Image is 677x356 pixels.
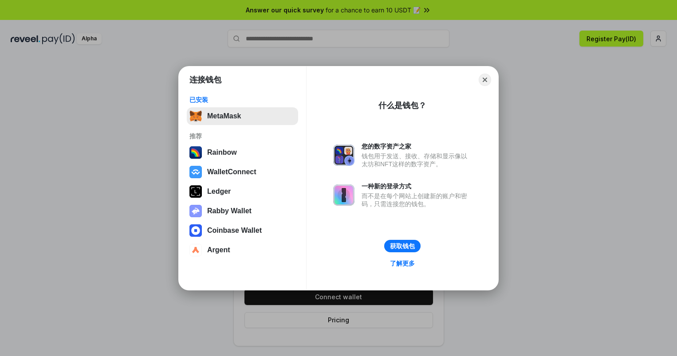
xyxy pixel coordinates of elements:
div: 已安装 [189,96,295,104]
div: Argent [207,246,230,254]
button: 获取钱包 [384,240,421,252]
div: Rainbow [207,149,237,156]
div: 什么是钱包？ [378,100,426,111]
a: 了解更多 [385,258,420,269]
img: svg+xml,%3Csvg%20xmlns%3D%22http%3A%2F%2Fwww.w3.org%2F2000%2Fsvg%22%20fill%3D%22none%22%20viewBox... [189,205,202,217]
div: 了解更多 [390,259,415,267]
img: svg+xml,%3Csvg%20width%3D%2228%22%20height%3D%2228%22%20viewBox%3D%220%200%2028%2028%22%20fill%3D... [189,166,202,178]
div: 推荐 [189,132,295,140]
button: Rabby Wallet [187,202,298,220]
div: 而不是在每个网站上创建新的账户和密码，只需连接您的钱包。 [362,192,472,208]
img: svg+xml,%3Csvg%20xmlns%3D%22http%3A%2F%2Fwww.w3.org%2F2000%2Fsvg%22%20width%3D%2228%22%20height%3... [189,185,202,198]
div: 获取钱包 [390,242,415,250]
button: Coinbase Wallet [187,222,298,239]
img: svg+xml,%3Csvg%20width%3D%22120%22%20height%3D%22120%22%20viewBox%3D%220%200%20120%20120%22%20fil... [189,146,202,159]
button: Rainbow [187,144,298,161]
img: svg+xml,%3Csvg%20fill%3D%22none%22%20height%3D%2233%22%20viewBox%3D%220%200%2035%2033%22%20width%... [189,110,202,122]
button: MetaMask [187,107,298,125]
h1: 连接钱包 [189,74,221,85]
div: 一种新的登录方式 [362,182,472,190]
img: svg+xml,%3Csvg%20xmlns%3D%22http%3A%2F%2Fwww.w3.org%2F2000%2Fsvg%22%20fill%3D%22none%22%20viewBox... [333,145,354,166]
div: 钱包用于发送、接收、存储和显示像以太坊和NFT这样的数字资产。 [362,152,472,168]
img: svg+xml,%3Csvg%20width%3D%2228%22%20height%3D%2228%22%20viewBox%3D%220%200%2028%2028%22%20fill%3D... [189,224,202,237]
button: WalletConnect [187,163,298,181]
div: 您的数字资产之家 [362,142,472,150]
div: Ledger [207,188,231,196]
img: svg+xml,%3Csvg%20width%3D%2228%22%20height%3D%2228%22%20viewBox%3D%220%200%2028%2028%22%20fill%3D... [189,244,202,256]
div: MetaMask [207,112,241,120]
div: WalletConnect [207,168,256,176]
div: Coinbase Wallet [207,227,262,235]
img: svg+xml,%3Csvg%20xmlns%3D%22http%3A%2F%2Fwww.w3.org%2F2000%2Fsvg%22%20fill%3D%22none%22%20viewBox... [333,184,354,206]
div: Rabby Wallet [207,207,252,215]
button: Ledger [187,183,298,200]
button: Argent [187,241,298,259]
button: Close [479,74,491,86]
